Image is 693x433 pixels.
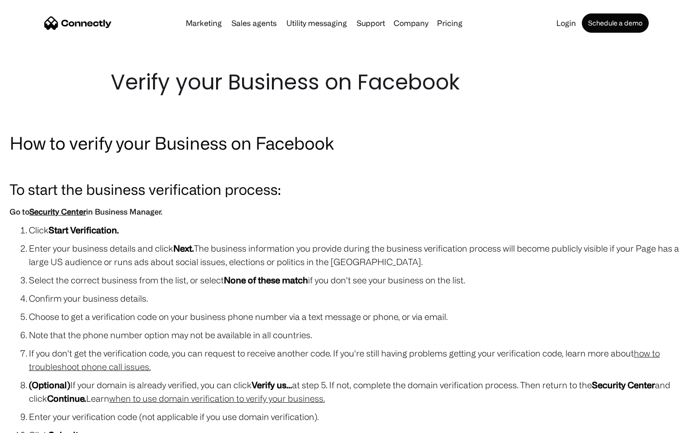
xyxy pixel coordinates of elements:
li: If your domain is already verified, you can click at step 5. If not, complete the domain verifica... [29,378,683,405]
a: Support [353,19,389,27]
h1: Verify your Business on Facebook [111,67,582,97]
aside: Language selected: English [10,416,58,430]
strong: Next. [173,243,194,253]
div: Company [394,16,428,30]
a: when to use domain verification to verify your business. [109,394,325,403]
li: Confirm your business details. [29,292,683,305]
strong: (Optional) [29,380,70,390]
strong: Verify us... [252,380,292,390]
a: Sales agents [228,19,281,27]
li: Note that the phone number option may not be available in all countries. [29,328,683,342]
strong: Continue. [47,394,86,403]
li: Choose to get a verification code on your business phone number via a text message or phone, or v... [29,310,683,323]
p: ‍ [10,160,683,173]
li: Select the correct business from the list, or select if you don't see your business on the list. [29,273,683,287]
a: Security Center [29,207,86,216]
strong: None of these match [224,275,308,285]
strong: Start Verification. [49,225,119,235]
li: Click [29,223,683,237]
h6: Go to in Business Manager. [10,205,683,218]
a: Login [552,19,580,27]
a: Utility messaging [282,19,351,27]
a: Schedule a demo [582,13,649,33]
strong: Security Center [592,380,655,390]
ul: Language list [19,416,58,430]
h3: To start the business verification process: [10,178,683,200]
a: Marketing [182,19,226,27]
h2: How to verify your Business on Facebook [10,131,683,155]
li: Enter your verification code (not applicable if you use domain verification). [29,410,683,423]
a: Pricing [433,19,466,27]
li: Enter your business details and click The business information you provide during the business ve... [29,242,683,268]
li: If you don't get the verification code, you can request to receive another code. If you're still ... [29,346,683,373]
